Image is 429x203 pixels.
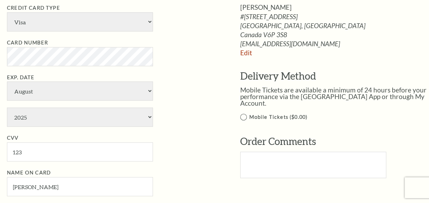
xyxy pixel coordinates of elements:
[7,74,35,80] label: Exp. Date
[240,70,316,82] span: Delivery Method
[240,135,316,147] span: Order Comments
[7,40,48,46] label: Card Number
[7,135,19,141] label: CVV
[7,170,51,176] label: Name on Card
[240,49,252,57] a: Edit
[7,5,60,11] label: Credit Card Type
[240,3,292,11] span: [PERSON_NAME]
